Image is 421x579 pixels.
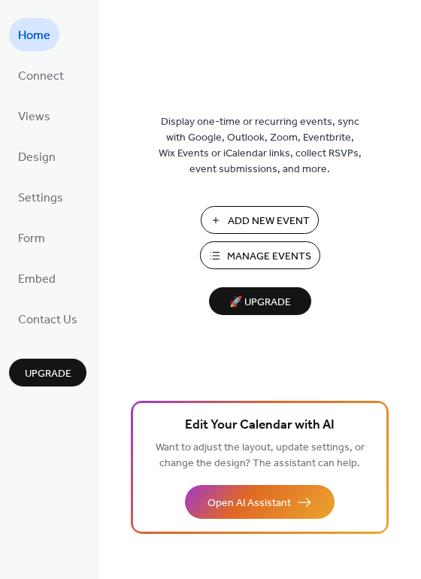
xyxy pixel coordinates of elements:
a: Views [9,99,59,132]
span: Contact Us [18,308,77,332]
span: Form [18,227,45,251]
span: Add New Event [228,214,310,229]
a: Form [9,221,54,254]
a: Embed [9,262,65,295]
a: Settings [9,180,72,214]
a: Design [9,140,65,173]
button: Manage Events [200,241,320,269]
button: 🚀 Upgrade [209,287,311,315]
a: Contact Us [9,302,86,335]
span: Views [18,105,50,129]
span: Home [18,24,50,48]
span: Embed [18,268,56,292]
span: Connect [18,65,64,89]
button: Add New Event [201,206,319,234]
a: Connect [9,59,73,92]
span: Settings [18,186,63,211]
span: Display one-time or recurring events, sync with Google, Outlook, Zoom, Eventbrite, Wix Events or ... [159,114,362,177]
button: Open AI Assistant [185,485,335,519]
span: Edit Your Calendar with AI [185,415,335,436]
span: Design [18,146,56,170]
span: Open AI Assistant [207,496,291,511]
span: Upgrade [25,366,71,382]
span: Manage Events [227,249,311,265]
span: Want to adjust the layout, update settings, or change the design? The assistant can help. [156,438,365,474]
button: Upgrade [9,359,86,387]
span: 🚀 Upgrade [218,293,302,313]
a: Home [9,18,59,51]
